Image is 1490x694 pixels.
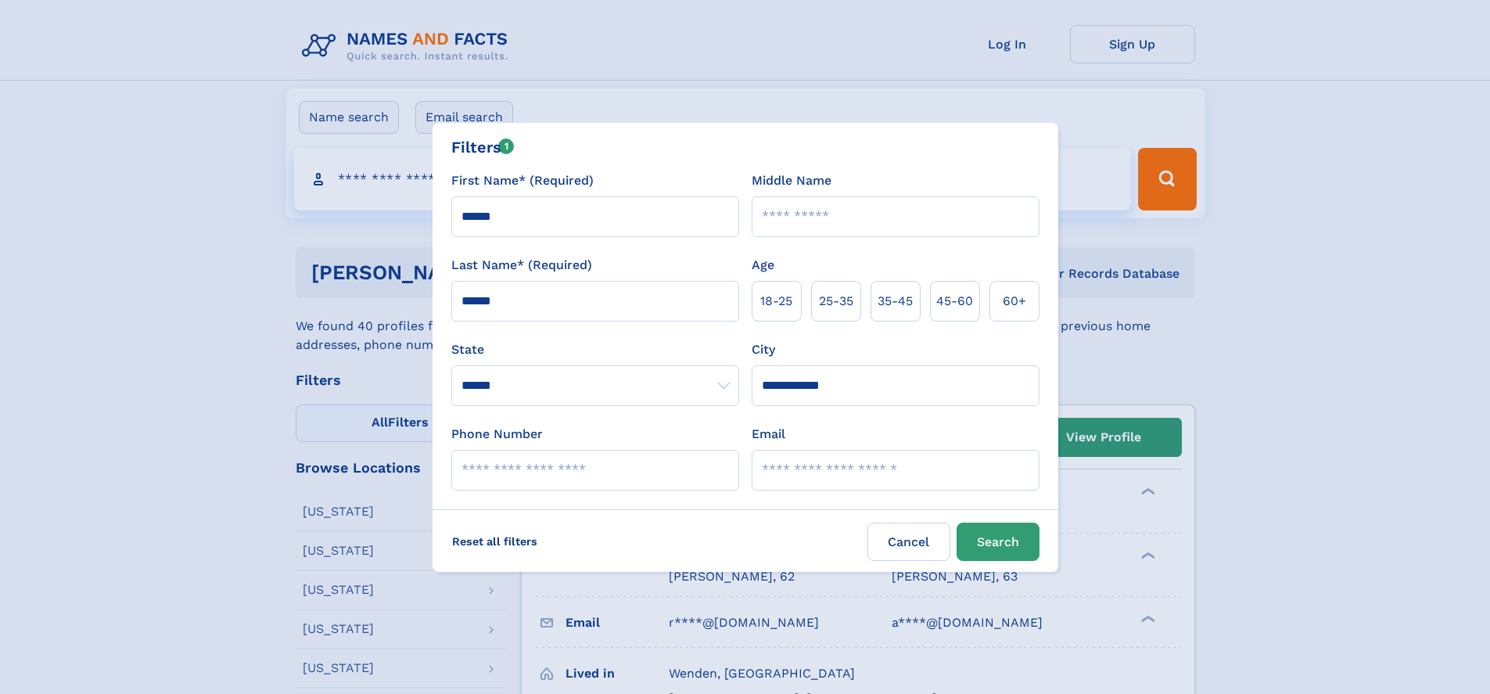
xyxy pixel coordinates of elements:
[451,425,543,444] label: Phone Number
[878,292,913,311] span: 35‑45
[451,340,739,359] label: State
[867,523,950,561] label: Cancel
[752,340,775,359] label: City
[760,292,792,311] span: 18‑25
[819,292,853,311] span: 25‑35
[752,171,831,190] label: Middle Name
[752,256,774,275] label: Age
[752,425,785,444] label: Email
[1003,292,1026,311] span: 60+
[442,523,548,560] label: Reset all filters
[936,292,973,311] span: 45‑60
[451,171,594,190] label: First Name* (Required)
[451,256,592,275] label: Last Name* (Required)
[451,135,515,159] div: Filters
[957,523,1039,561] button: Search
